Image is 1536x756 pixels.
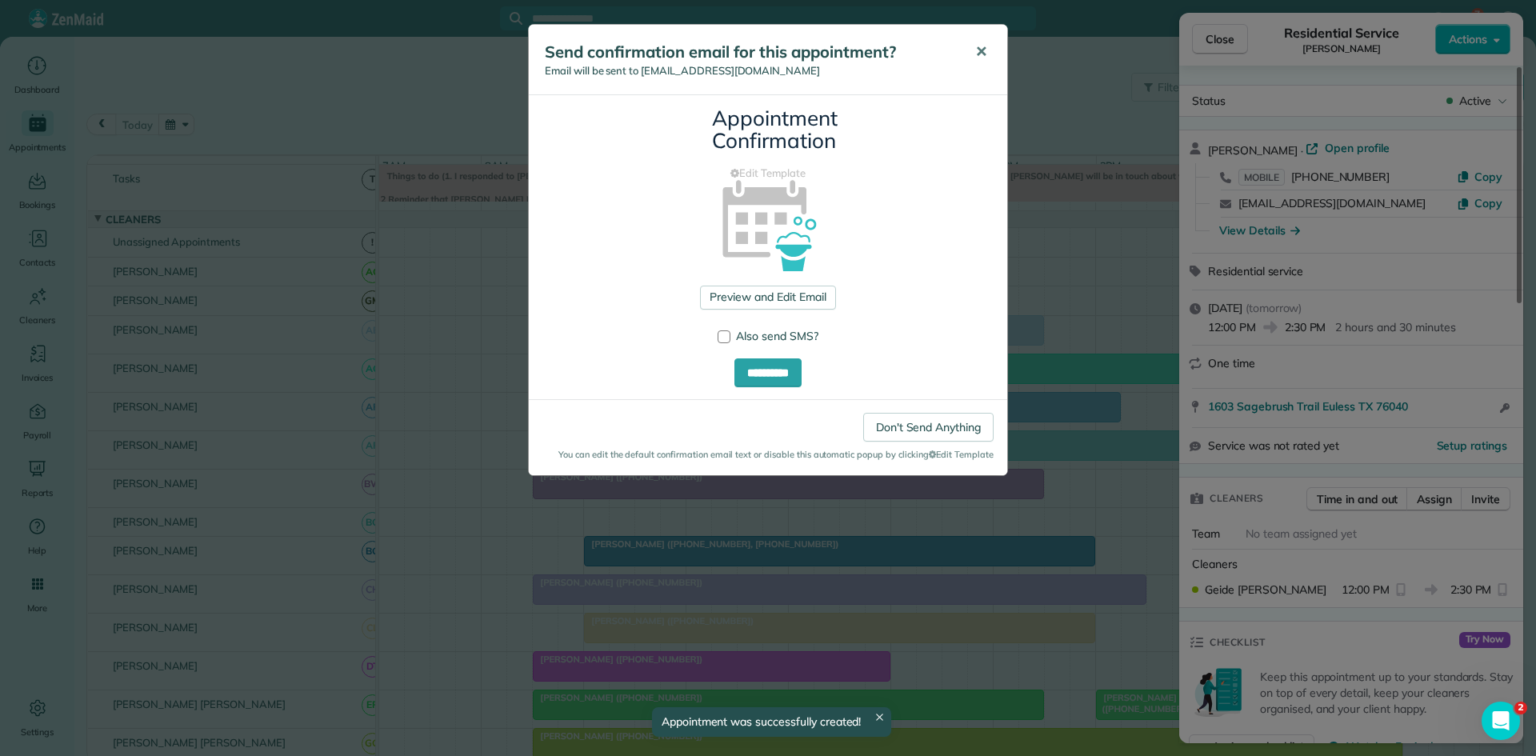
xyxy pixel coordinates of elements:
iframe: Intercom live chat [1482,702,1520,740]
a: Preview and Edit Email [700,286,835,310]
h3: Appointment Confirmation [712,107,824,153]
a: Don't Send Anything [863,413,994,442]
small: You can edit the default confirmation email text or disable this automatic popup by clicking Edit... [542,448,994,462]
span: ✕ [975,42,987,61]
span: Email will be sent to [EMAIL_ADDRESS][DOMAIN_NAME] [545,64,820,77]
span: Also send SMS? [736,329,818,343]
h5: Send confirmation email for this appointment? [545,41,953,63]
div: Appointment was successfully created! [652,707,892,737]
img: appointment_confirmation_icon-141e34405f88b12ade42628e8c248340957700ab75a12ae832a8710e9b578dc5.png [697,152,840,295]
span: 2 [1514,702,1527,714]
a: Edit Template [541,166,995,182]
